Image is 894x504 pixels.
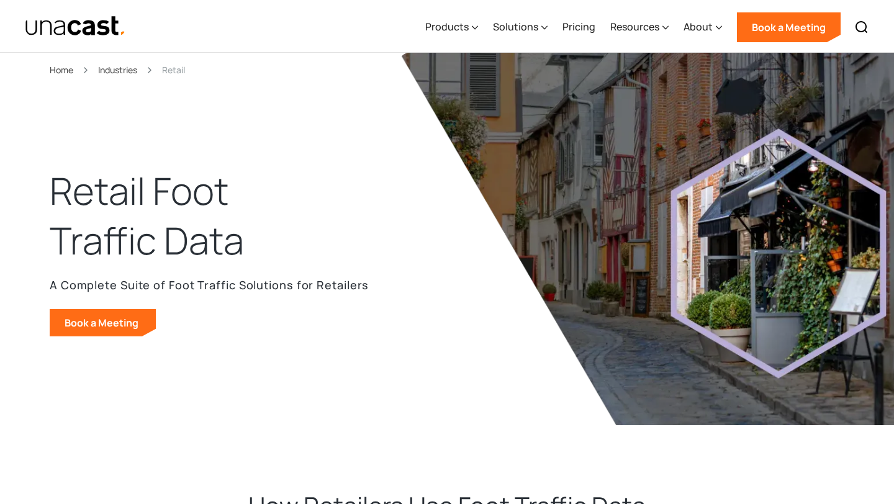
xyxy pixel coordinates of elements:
a: Home [50,63,73,77]
div: About [684,19,713,34]
p: A Complete Suite of Foot Traffic Solutions for Retailers [50,276,369,294]
div: Solutions [493,19,538,34]
a: Book a Meeting [50,309,156,336]
img: Search icon [854,20,869,35]
a: Industries [98,63,137,77]
h1: Retail Foot Traffic Data [50,166,267,266]
div: Products [425,19,469,34]
a: Pricing [562,2,595,53]
div: Retail [162,63,185,77]
a: Book a Meeting [737,12,841,42]
div: Resources [610,19,659,34]
img: Unacast text logo [25,16,126,37]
